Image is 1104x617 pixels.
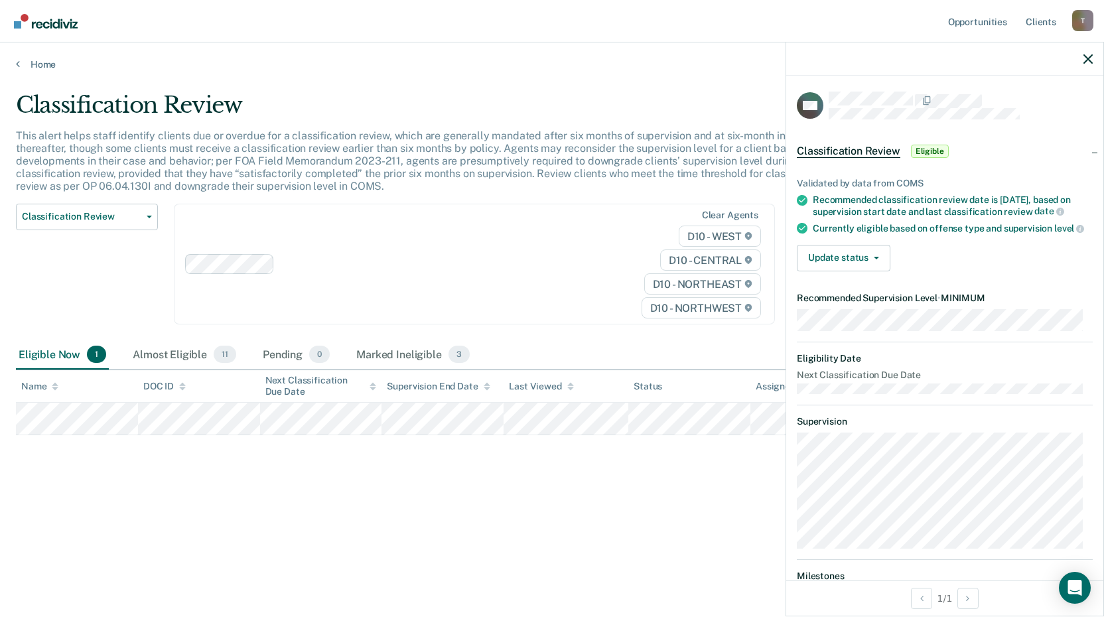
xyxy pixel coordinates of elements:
[130,340,239,370] div: Almost Eligible
[509,381,573,392] div: Last Viewed
[911,145,949,158] span: Eligible
[797,293,1093,304] dt: Recommended Supervision Level MINIMUM
[660,249,761,271] span: D10 - CENTRAL
[1072,10,1093,31] button: Profile dropdown button
[756,381,818,392] div: Assigned to
[265,375,377,397] div: Next Classification Due Date
[911,588,932,609] button: Previous Opportunity
[957,588,979,609] button: Next Opportunity
[797,370,1093,381] dt: Next Classification Due Date
[448,346,470,363] span: 3
[786,581,1103,616] div: 1 / 1
[813,222,1093,234] div: Currently eligible based on offense type and supervision
[1059,572,1091,604] div: Open Intercom Messenger
[797,145,900,158] span: Classification Review
[260,340,332,370] div: Pending
[797,571,1093,582] dt: Milestones
[797,416,1093,427] dt: Supervision
[16,129,829,193] p: This alert helps staff identify clients due or overdue for a classification review, which are gen...
[679,226,761,247] span: D10 - WEST
[143,381,186,392] div: DOC ID
[1034,206,1064,216] span: date
[16,58,1088,70] a: Home
[387,381,490,392] div: Supervision End Date
[16,92,844,129] div: Classification Review
[786,130,1103,172] div: Classification ReviewEligible
[644,273,761,295] span: D10 - NORTHEAST
[14,14,78,29] img: Recidiviz
[642,297,761,318] span: D10 - NORTHWEST
[634,381,662,392] div: Status
[797,178,1093,189] div: Validated by data from COMS
[22,211,141,222] span: Classification Review
[21,381,58,392] div: Name
[16,340,109,370] div: Eligible Now
[354,340,472,370] div: Marked Ineligible
[1072,10,1093,31] div: T
[937,293,941,303] span: •
[797,353,1093,364] dt: Eligibility Date
[797,245,890,271] button: Update status
[1054,223,1084,234] span: level
[214,346,236,363] span: 11
[309,346,330,363] span: 0
[87,346,106,363] span: 1
[702,210,758,221] div: Clear agents
[813,194,1093,217] div: Recommended classification review date is [DATE], based on supervision start date and last classi...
